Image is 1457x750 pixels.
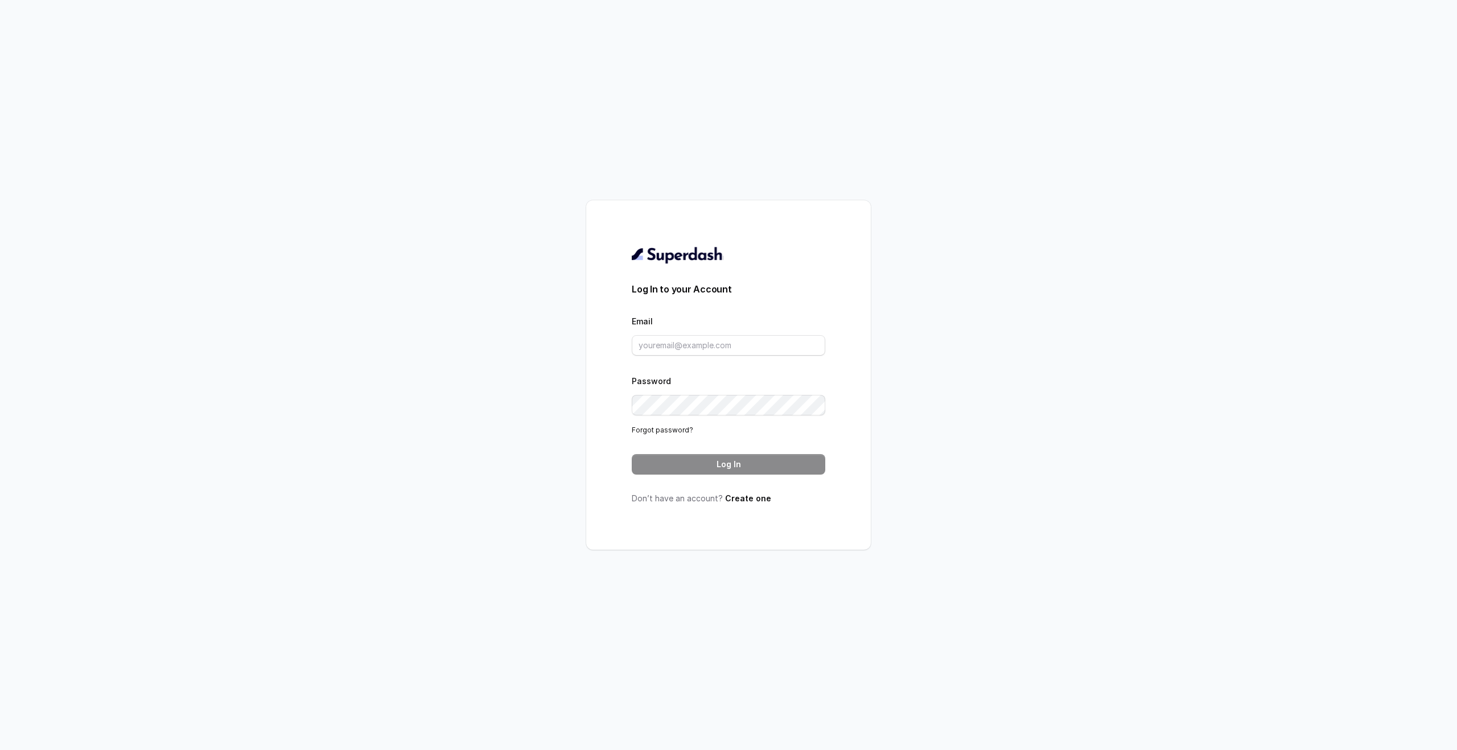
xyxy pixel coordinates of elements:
[632,376,671,386] label: Password
[632,493,825,504] p: Don’t have an account?
[632,454,825,475] button: Log In
[725,493,771,503] a: Create one
[632,282,825,296] h3: Log In to your Account
[632,335,825,356] input: youremail@example.com
[632,246,723,264] img: light.svg
[632,426,693,434] a: Forgot password?
[632,316,653,326] label: Email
